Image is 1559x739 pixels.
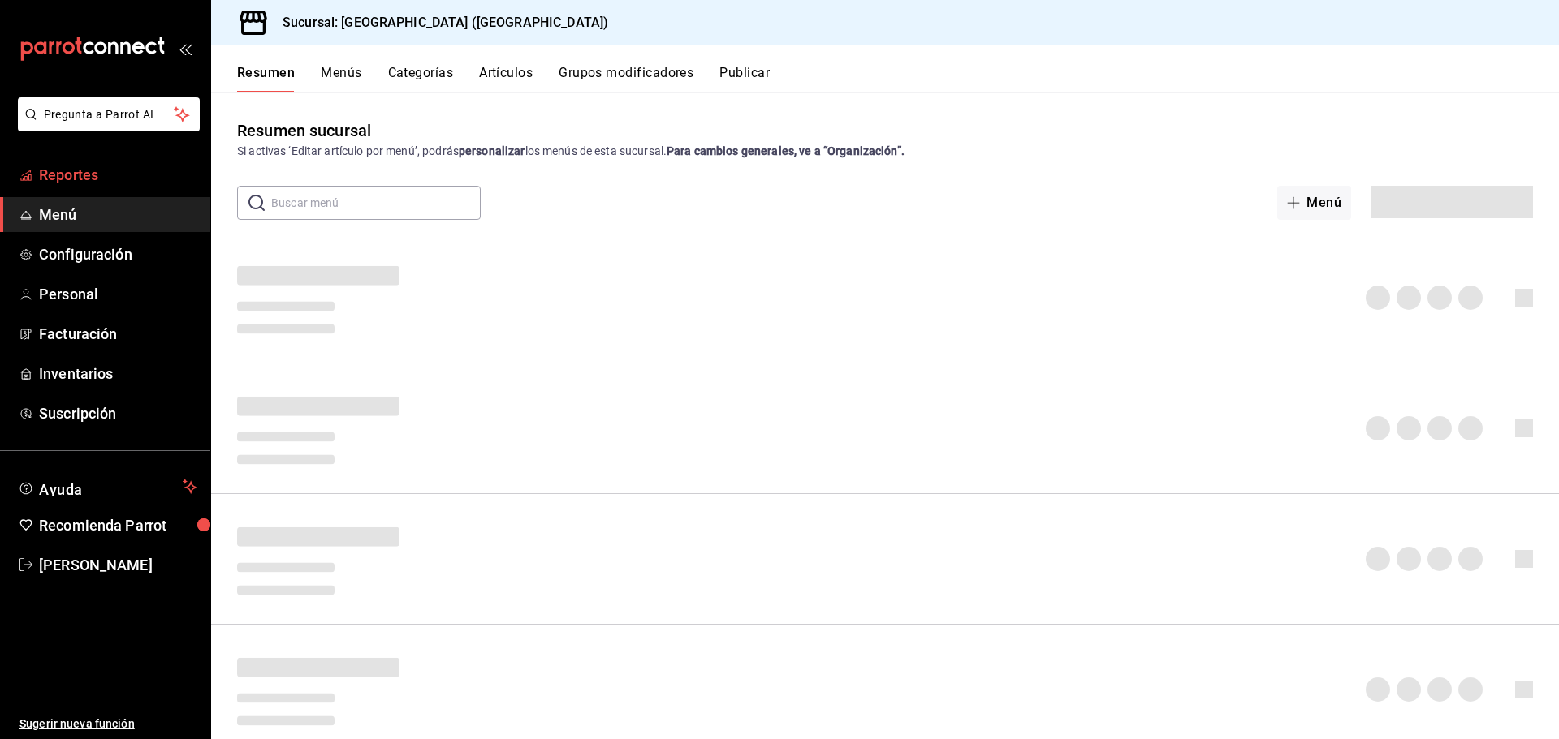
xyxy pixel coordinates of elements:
button: Menú [1277,186,1351,220]
span: Personal [39,283,197,305]
span: Menú [39,204,197,226]
strong: Para cambios generales, ve a “Organización”. [667,144,905,157]
button: Artículos [479,65,533,92]
button: open_drawer_menu [179,42,192,55]
input: Buscar menú [271,187,481,219]
a: Pregunta a Parrot AI [11,118,200,135]
button: Pregunta a Parrot AI [18,97,200,131]
span: Sugerir nueva función [19,715,197,733]
span: Facturación [39,323,197,345]
button: Categorías [388,65,454,92]
span: Recomienda Parrot [39,514,197,536]
span: Inventarios [39,363,197,385]
button: Menús [321,65,361,92]
span: [PERSON_NAME] [39,554,197,576]
button: Grupos modificadores [559,65,693,92]
h3: Sucursal: [GEOGRAPHIC_DATA] ([GEOGRAPHIC_DATA]) [270,13,608,32]
div: Resumen sucursal [237,118,371,143]
span: Configuración [39,243,197,265]
strong: personalizar [459,144,525,157]
div: navigation tabs [237,65,1559,92]
button: Resumen [237,65,295,92]
button: Publicar [719,65,770,92]
span: Pregunta a Parrot AI [44,106,175,123]
div: Si activas ‘Editar artículo por menú’, podrás los menús de esta sucursal. [237,143,1533,160]
span: Reportes [39,164,197,186]
span: Ayuda [39,477,176,496]
span: Suscripción [39,402,197,424]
